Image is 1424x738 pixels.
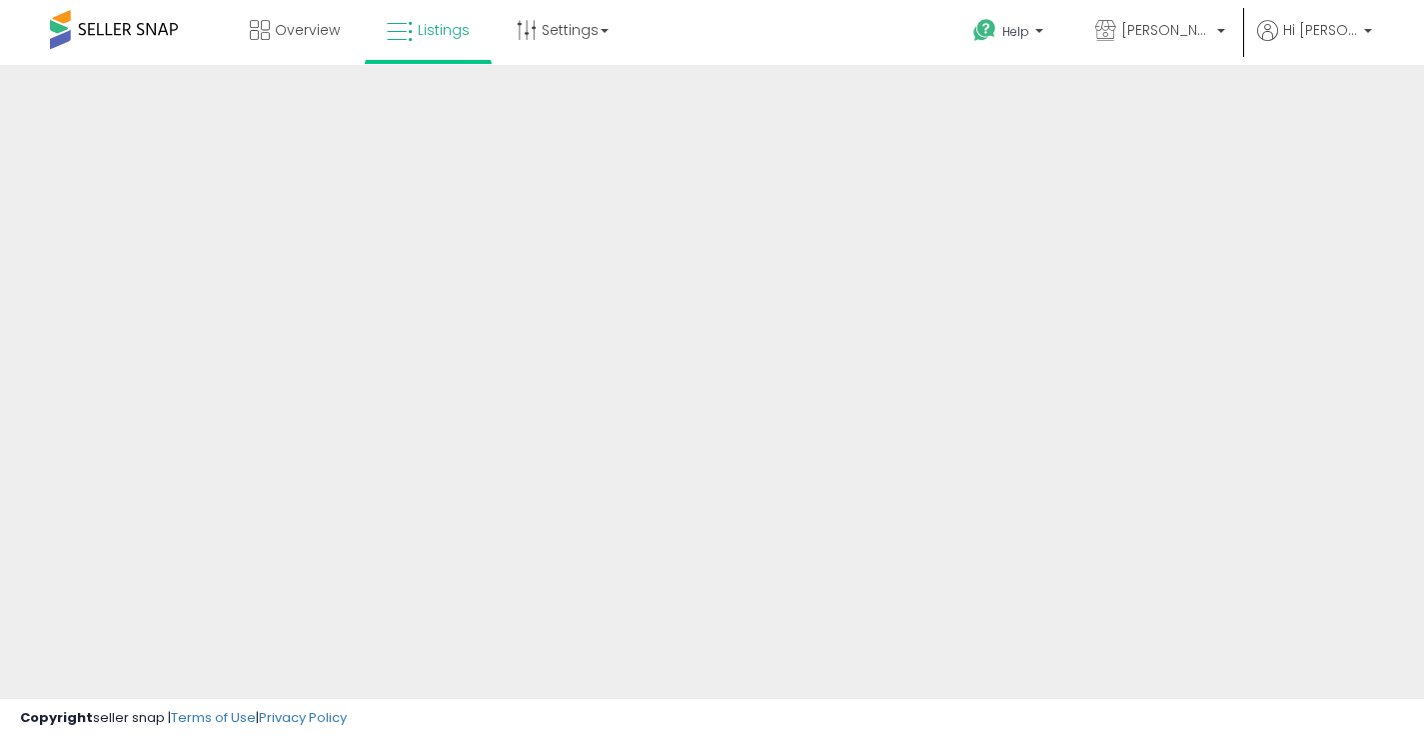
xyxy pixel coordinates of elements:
strong: Copyright [20,708,93,727]
span: Overview [275,20,340,40]
span: Listings [418,20,470,40]
span: Hi [PERSON_NAME] [1283,20,1358,40]
a: Help [957,3,1063,65]
span: Help [1002,23,1029,40]
i: Get Help [972,18,997,43]
a: Terms of Use [171,708,256,727]
a: Privacy Policy [259,708,347,727]
a: Hi [PERSON_NAME] [1257,20,1372,65]
div: seller snap | | [20,709,347,728]
span: [PERSON_NAME] Goods LLC [1121,20,1211,40]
